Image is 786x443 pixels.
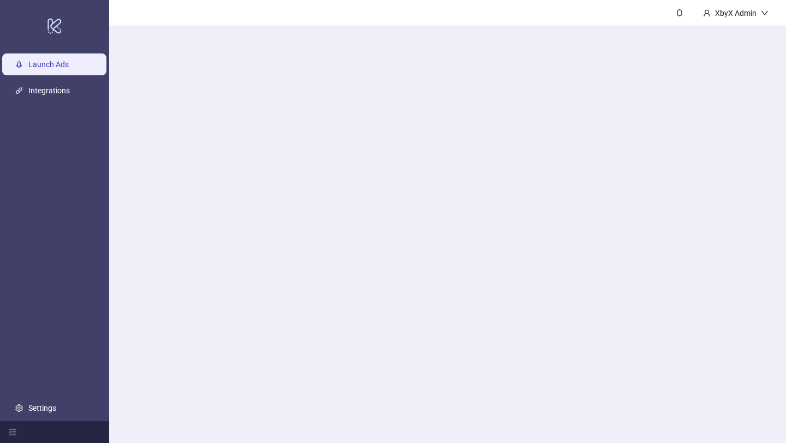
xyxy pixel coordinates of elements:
[9,428,16,436] span: menu-fold
[28,60,69,69] a: Launch Ads
[676,9,683,16] span: bell
[761,9,769,17] span: down
[28,86,70,95] a: Integrations
[711,7,761,19] div: XbyX Admin
[28,404,56,412] a: Settings
[703,9,711,17] span: user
